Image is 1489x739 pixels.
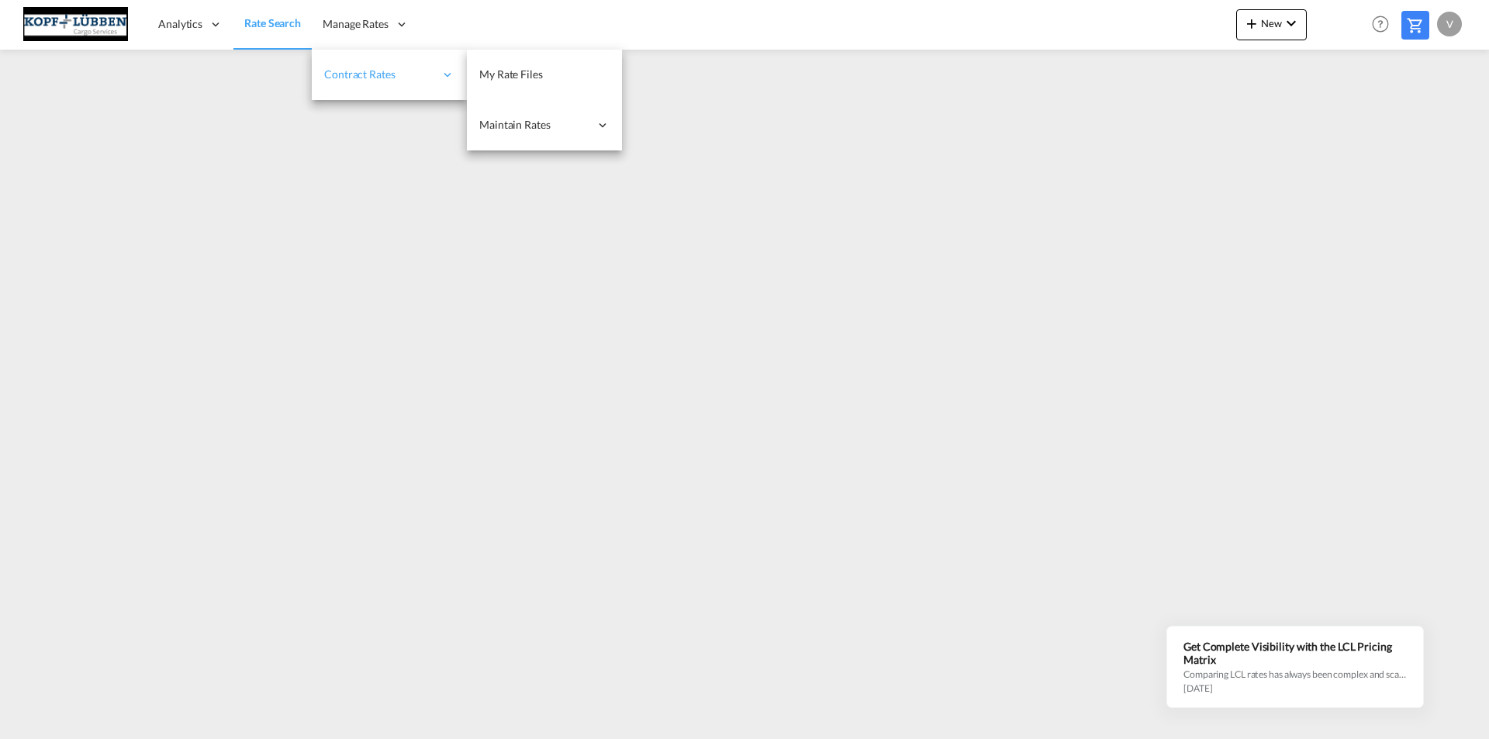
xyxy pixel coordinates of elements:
span: Rate Search [244,16,301,29]
md-icon: icon-chevron-down [1282,14,1301,33]
a: My Rate Files [467,50,622,100]
span: Help [1367,11,1394,37]
span: Analytics [158,16,202,32]
div: v [1437,12,1462,36]
span: New [1242,17,1301,29]
span: Contract Rates [324,67,434,82]
md-icon: icon-plus 400-fg [1242,14,1261,33]
span: Maintain Rates [479,117,589,133]
img: 25cf3bb0aafc11ee9c4fdbd399af7748.JPG [23,7,128,42]
button: icon-plus 400-fgNewicon-chevron-down [1236,9,1307,40]
span: Manage Rates [323,16,389,32]
span: My Rate Files [479,67,543,81]
div: Help [1367,11,1401,39]
div: Contract Rates [312,50,467,100]
div: Maintain Rates [467,100,622,150]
